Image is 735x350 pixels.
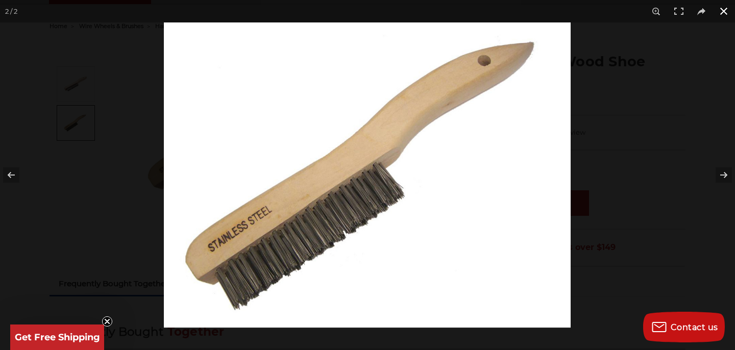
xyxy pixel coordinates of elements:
span: Contact us [671,322,718,332]
button: Close teaser [102,316,112,327]
button: Next (arrow right) [699,149,735,201]
span: Get Free Shipping [15,332,100,343]
button: Contact us [643,312,725,342]
img: 10.25_Inch_Wire_Scratch_Brush__76631.1570197085.jpg [164,22,571,328]
div: Get Free ShippingClose teaser [10,324,104,350]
